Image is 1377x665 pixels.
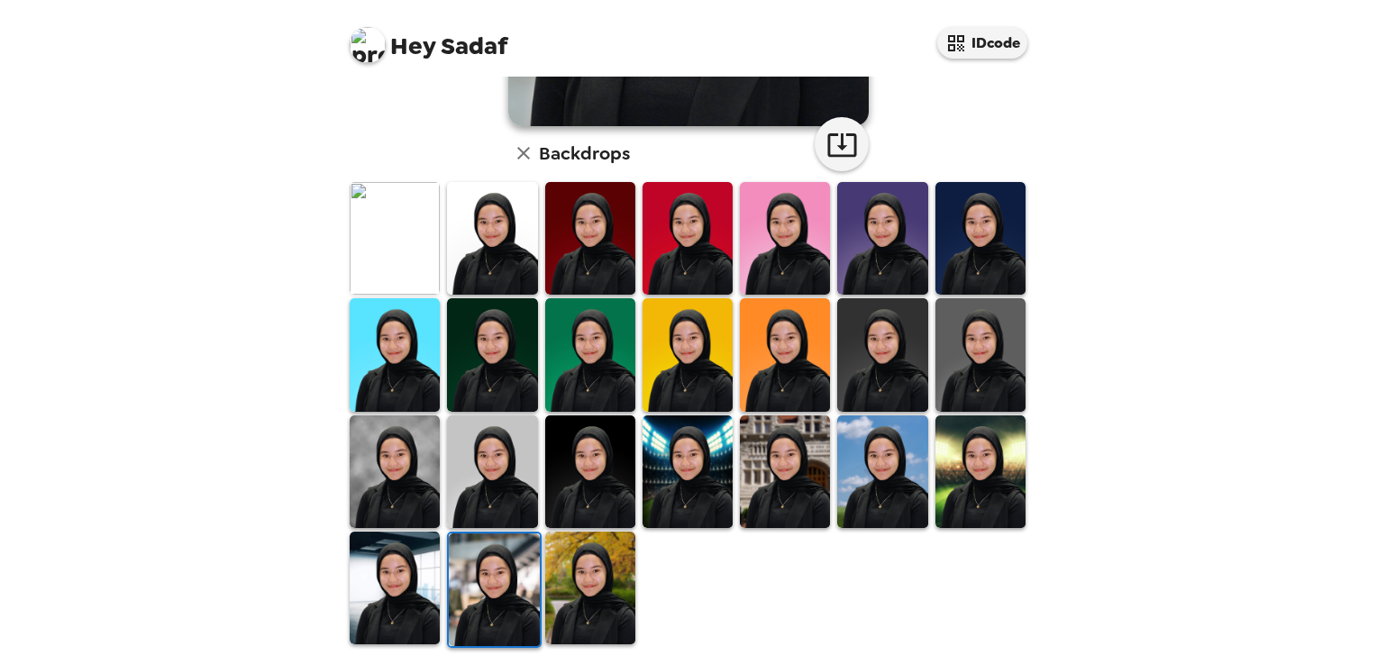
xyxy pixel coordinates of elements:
[937,27,1027,59] button: IDcode
[350,182,440,295] img: Original
[350,18,507,59] span: Sadaf
[390,30,435,62] span: Hey
[350,27,386,63] img: profile pic
[539,139,630,168] h6: Backdrops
